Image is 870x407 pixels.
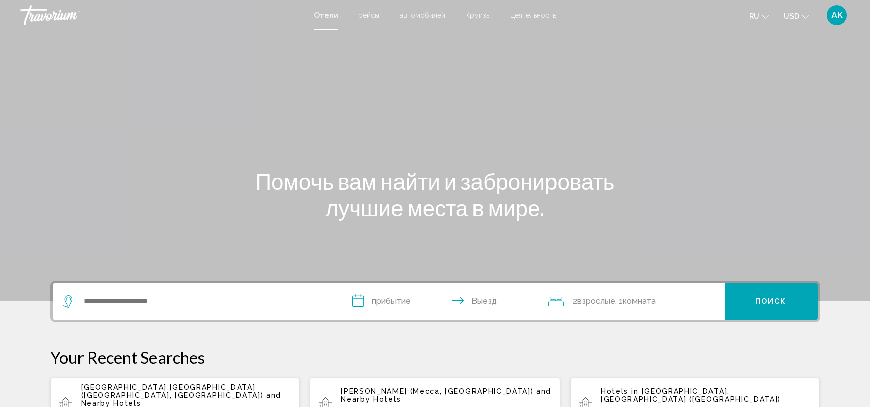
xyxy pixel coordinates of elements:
[20,5,304,25] a: Travorium
[573,294,615,309] span: 2
[400,11,445,19] a: автомобилей
[755,298,787,306] span: Поиск
[465,11,491,19] a: Круизы
[623,296,656,306] span: Комната
[50,347,820,367] p: Your Recent Searches
[784,12,799,20] span: USD
[749,9,769,23] button: Change language
[725,283,818,320] button: Поиск
[81,383,264,399] span: [GEOGRAPHIC_DATA] [GEOGRAPHIC_DATA] ([GEOGRAPHIC_DATA], [GEOGRAPHIC_DATA])
[342,283,538,320] button: Check in and out dates
[824,5,850,26] button: User Menu
[615,294,656,309] span: , 1
[314,11,338,19] a: Отели
[831,10,843,20] span: AK
[341,387,551,403] span: and Nearby Hotels
[538,283,725,320] button: Travelers: 2 adults, 0 children
[247,168,624,221] h1: Помочь вам найти и забронировать лучшие места в мире.
[341,387,533,395] span: [PERSON_NAME] (Mecca, [GEOGRAPHIC_DATA])
[784,9,809,23] button: Change currency
[577,296,615,306] span: Взрослые
[511,11,556,19] a: деятельность
[53,283,818,320] div: Search widget
[749,12,759,20] span: ru
[601,387,639,395] span: Hotels in
[358,11,379,19] a: рейсы
[601,387,781,403] span: [GEOGRAPHIC_DATA], [GEOGRAPHIC_DATA] ([GEOGRAPHIC_DATA])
